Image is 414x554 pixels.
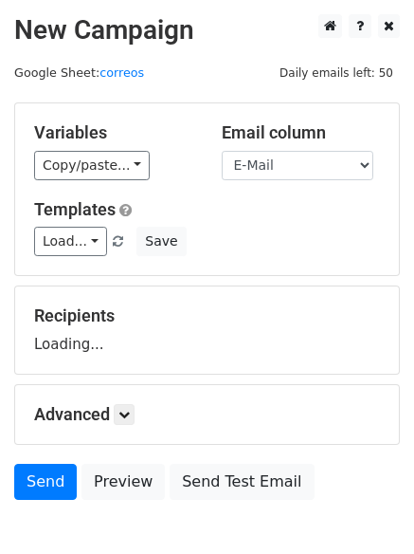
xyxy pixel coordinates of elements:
[34,122,193,143] h5: Variables
[34,305,380,355] div: Loading...
[34,305,380,326] h5: Recipients
[14,14,400,46] h2: New Campaign
[99,65,144,80] a: correos
[34,404,380,425] h5: Advanced
[273,65,400,80] a: Daily emails left: 50
[136,227,186,256] button: Save
[14,464,77,500] a: Send
[170,464,314,500] a: Send Test Email
[34,227,107,256] a: Load...
[273,63,400,83] span: Daily emails left: 50
[34,151,150,180] a: Copy/paste...
[14,65,144,80] small: Google Sheet:
[34,199,116,219] a: Templates
[222,122,381,143] h5: Email column
[81,464,165,500] a: Preview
